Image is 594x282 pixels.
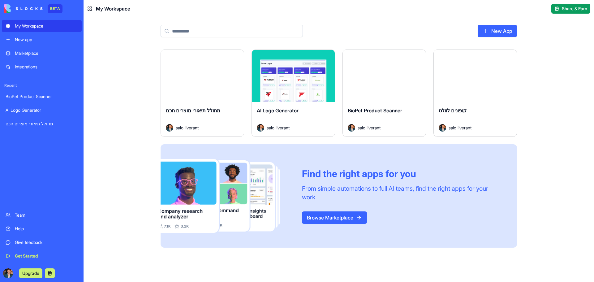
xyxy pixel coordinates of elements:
a: קופונים לוולטAvatarsalo liverant [433,50,517,137]
a: BETA [4,4,62,13]
div: BioPet Product Scanner [6,93,78,100]
a: Give feedback [2,236,82,249]
span: Share & Earn [562,6,587,12]
a: Help [2,223,82,235]
div: Help [15,226,78,232]
a: Integrations [2,61,82,73]
a: Marketplace [2,47,82,59]
a: New App [478,25,517,37]
span: מחולל תיאורי מוצרים חכם [166,107,220,114]
a: Browse Marketplace [302,211,367,224]
a: New app [2,33,82,46]
span: AI Logo Generator [257,107,299,114]
span: BioPet Product Scanner [348,107,402,114]
div: Get Started [15,253,78,259]
img: Avatar [166,124,173,132]
a: My Workspace [2,20,82,32]
a: BioPet Product ScannerAvatarsalo liverant [342,50,426,137]
span: My Workspace [96,5,130,12]
img: Frame_181_egmpey.png [161,159,292,233]
span: salo liverant [358,124,381,131]
div: BETA [48,4,62,13]
img: logo [4,4,43,13]
a: AI Logo GeneratorAvatarsalo liverant [252,50,335,137]
button: Upgrade [19,268,42,278]
a: מחולל תיאורי מוצרים חכםAvatarsalo liverant [161,50,244,137]
span: Recent [2,83,82,88]
img: Avatar [439,124,446,132]
div: מחולל תיאורי מוצרים חכם [6,121,78,127]
div: Find the right apps for you [302,168,502,179]
div: Give feedback [15,239,78,245]
span: salo liverant [267,124,290,131]
div: Integrations [15,64,78,70]
a: Team [2,209,82,221]
a: Upgrade [19,270,42,276]
a: AI Logo Generator [2,104,82,116]
div: AI Logo Generator [6,107,78,113]
div: New app [15,37,78,43]
img: ACg8ocKImB3NmhjzizlkhQX-yPY2fZynwA8pJER7EWVqjn6AvKs_a422YA=s96-c [3,268,13,278]
div: Marketplace [15,50,78,56]
button: Share & Earn [551,4,590,14]
span: salo liverant [176,124,199,131]
img: Avatar [348,124,355,132]
span: קופונים לוולט [439,107,467,114]
img: Avatar [257,124,264,132]
a: Get Started [2,250,82,262]
div: From simple automations to full AI teams, find the right apps for your work [302,184,502,202]
a: BioPet Product Scanner [2,90,82,103]
div: My Workspace [15,23,78,29]
span: salo liverant [449,124,471,131]
a: מחולל תיאורי מוצרים חכם [2,118,82,130]
div: Team [15,212,78,218]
